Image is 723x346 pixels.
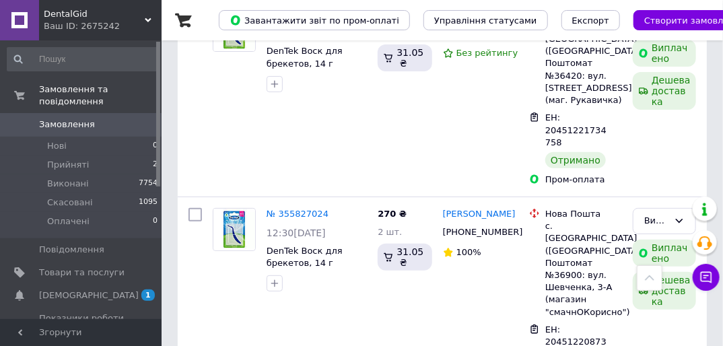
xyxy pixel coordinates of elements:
div: Дешева доставка [633,72,696,110]
div: 31.05 ₴ [378,244,432,271]
div: Пром-оплата [545,174,622,186]
a: Фото товару [213,208,256,251]
span: [DEMOGRAPHIC_DATA] [39,289,139,302]
span: Нові [47,140,67,152]
span: Виконані [47,178,89,190]
span: Прийняті [47,159,89,171]
a: № 355827024 [267,209,329,219]
span: Управління статусами [434,15,537,26]
span: 2 шт. [378,227,402,237]
span: 100% [456,247,481,257]
span: 1095 [139,197,158,209]
div: Дешева доставка [633,272,696,310]
div: Отримано [545,152,606,168]
span: Замовлення [39,118,95,131]
button: Управління статусами [423,10,548,30]
span: 0 [153,140,158,152]
div: Ваш ID: 2675242 [44,20,162,32]
a: [PERSON_NAME] [443,208,516,221]
a: DenTek Воск для брекетов, 14 г [267,246,343,269]
span: Повідомлення [39,244,104,256]
span: 2 [153,159,158,171]
input: Пошук [7,47,159,71]
span: 1 [141,289,155,301]
div: с. [GEOGRAPHIC_DATA] ([GEOGRAPHIC_DATA].), Поштомат №36900: вул. Шевченка, 3-А (магазин "смачнОКо... [545,220,622,318]
div: Виконано [644,214,668,228]
div: [PHONE_NUMBER] [440,223,510,241]
span: DentalGid [44,8,145,20]
span: Експорт [572,15,610,26]
span: Без рейтингу [456,48,518,58]
span: 270 ₴ [378,209,407,219]
span: Оплачені [47,215,90,228]
span: 0 [153,215,158,228]
span: ЕН: 20451221734758 [545,112,607,147]
button: Чат з покупцем [693,264,720,291]
button: Експорт [561,10,621,30]
div: Виплачено [633,240,696,267]
div: 31.05 ₴ [378,44,432,71]
button: Завантажити звіт по пром-оплаті [219,10,410,30]
a: DenTek Воск для брекетов, 14 г [267,46,343,69]
span: Замовлення та повідомлення [39,83,162,108]
img: Фото товару [213,209,255,250]
div: Виплачено [633,40,696,67]
span: 7754 [139,178,158,190]
div: Нова Пошта [545,208,622,220]
span: Скасовані [47,197,93,209]
span: Завантажити звіт по пром-оплаті [230,14,399,26]
div: м. [GEOGRAPHIC_DATA] ([GEOGRAPHIC_DATA].), Поштомат №36420: вул. [STREET_ADDRESS] (маг. Рукавичка) [545,21,622,106]
span: 12:30[DATE] [267,228,326,238]
span: Показники роботи компанії [39,312,125,337]
span: Товари та послуги [39,267,125,279]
